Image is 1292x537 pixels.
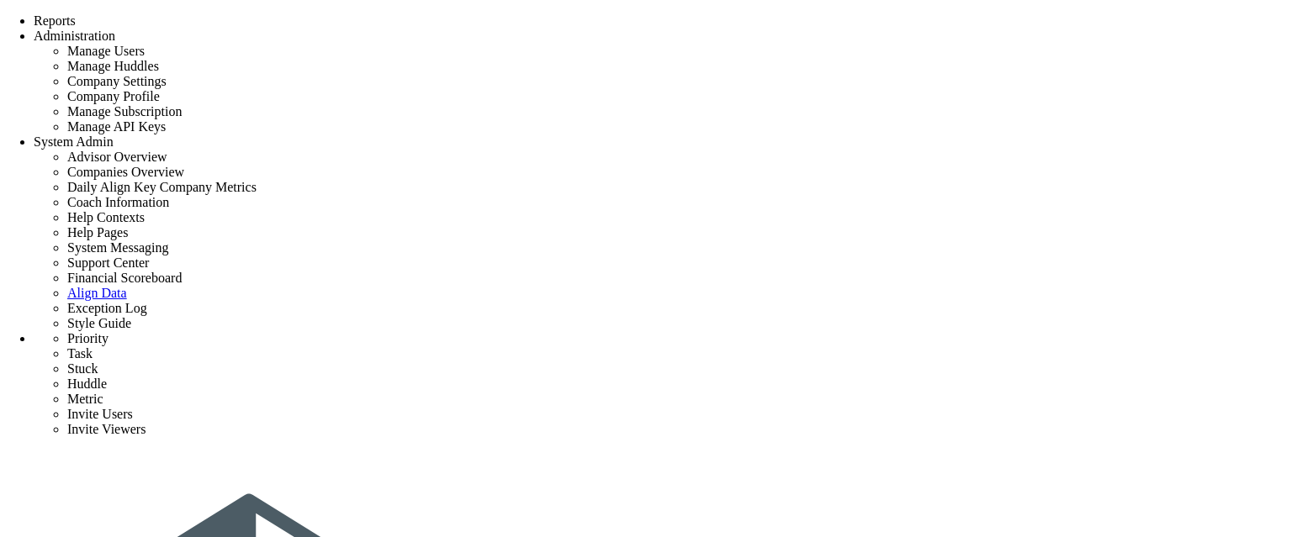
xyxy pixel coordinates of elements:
[67,150,167,164] span: Advisor Overview
[67,376,107,391] span: Huddle
[67,225,128,240] span: Help Pages
[67,240,168,255] span: System Messaging
[67,180,257,194] span: Daily Align Key Company Metrics
[34,13,76,28] span: Reports
[67,286,127,300] a: Align Data
[67,392,103,406] span: Metric
[67,301,147,315] span: Exception Log
[67,195,169,209] span: Coach Information
[67,104,182,118] span: Manage Subscription
[67,271,182,285] span: Financial Scoreboard
[67,59,159,73] span: Manage Huddles
[67,361,98,376] span: Stuck
[67,74,167,88] span: Company Settings
[67,346,93,361] span: Task
[67,89,160,103] span: Company Profile
[67,422,146,436] span: Invite Viewers
[67,316,131,330] span: Style Guide
[34,29,115,43] span: Administration
[67,407,133,421] span: Invite Users
[34,134,114,149] span: System Admin
[67,331,109,345] span: Priority
[67,210,145,224] span: Help Contexts
[67,119,166,134] span: Manage API Keys
[67,165,184,179] span: Companies Overview
[67,255,149,270] span: Support Center
[67,44,145,58] span: Manage Users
